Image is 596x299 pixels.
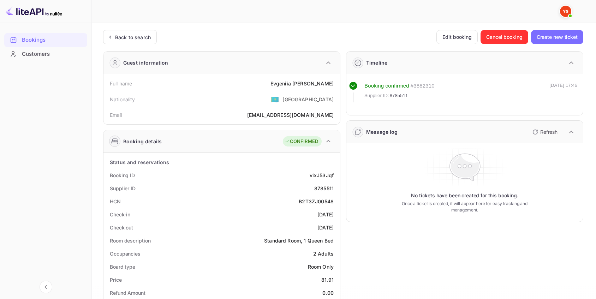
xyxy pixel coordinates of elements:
[4,33,87,47] div: Bookings
[411,82,435,90] div: # 3882310
[40,281,52,293] button: Collapse navigation
[110,172,135,179] div: Booking ID
[528,126,560,138] button: Refresh
[110,250,141,257] div: Occupancies
[110,237,150,244] div: Room description
[110,276,122,283] div: Price
[560,6,571,17] img: Yandex Support
[364,82,409,90] div: Booking confirmed
[364,92,389,99] span: Supplier ID:
[310,172,334,179] div: vixJ53Jqf
[110,96,135,103] div: Nationality
[401,201,528,213] p: Once a ticket is created, it will appear here for easy tracking and management.
[317,224,334,231] div: [DATE]
[271,93,279,106] span: United States
[308,263,334,270] div: Room Only
[123,138,162,145] div: Booking details
[264,237,334,244] div: Standard Room, 1 Queen Bed
[481,30,528,44] button: Cancel booking
[270,80,334,87] div: Evgeniia [PERSON_NAME]
[110,80,132,87] div: Full name
[110,111,122,119] div: Email
[110,211,130,218] div: Check-in
[110,159,169,166] div: Status and reservations
[4,33,87,46] a: Bookings
[366,59,387,66] div: Timeline
[110,198,121,205] div: HCN
[6,6,62,17] img: LiteAPI logo
[110,289,145,297] div: Refund Amount
[436,30,478,44] button: Edit booking
[299,198,334,205] div: B2T3ZJ00548
[4,47,87,60] a: Customers
[110,185,136,192] div: Supplier ID
[282,96,334,103] div: [GEOGRAPHIC_DATA]
[285,138,318,145] div: CONFIRMED
[540,128,558,136] p: Refresh
[22,36,84,44] div: Bookings
[313,250,334,257] div: 2 Adults
[549,82,577,102] div: [DATE] 17:46
[4,47,87,61] div: Customers
[110,224,133,231] div: Check out
[22,50,84,58] div: Customers
[322,289,334,297] div: 0.00
[110,263,135,270] div: Board type
[247,111,334,119] div: [EMAIL_ADDRESS][DOMAIN_NAME]
[115,34,151,41] div: Back to search
[390,92,408,99] span: 8785511
[321,276,334,283] div: 81.91
[317,211,334,218] div: [DATE]
[314,185,334,192] div: 8785511
[531,30,583,44] button: Create new ticket
[123,59,168,66] div: Guest information
[366,128,398,136] div: Message log
[411,192,518,199] p: No tickets have been created for this booking.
